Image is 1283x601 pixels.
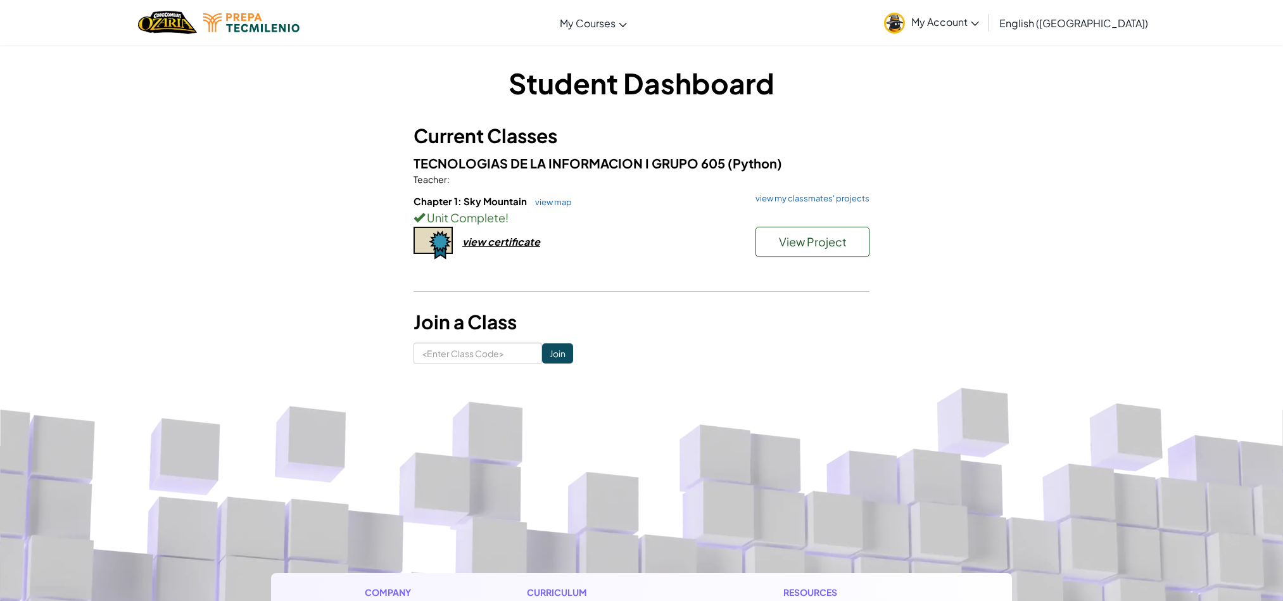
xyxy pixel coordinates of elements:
[505,210,509,225] span: !
[414,343,542,364] input: <Enter Class Code>
[728,155,782,171] span: (Python)
[447,174,450,185] span: :
[527,586,680,599] h1: Curriculum
[414,235,540,248] a: view certificate
[911,15,979,28] span: My Account
[414,174,447,185] span: Teacher
[414,122,869,150] h3: Current Classes
[414,63,869,103] h1: Student Dashboard
[462,235,540,248] div: view certificate
[749,194,869,203] a: view my classmates' projects
[529,197,572,207] a: view map
[993,6,1154,40] a: English ([GEOGRAPHIC_DATA])
[425,210,505,225] span: Unit Complete
[138,9,197,35] a: Ozaria by CodeCombat logo
[560,16,616,30] span: My Courses
[878,3,985,42] a: My Account
[203,13,300,32] img: Tecmilenio logo
[414,155,728,171] span: TECNOLOGIAS DE LA INFORMACION I GRUPO 605
[138,9,197,35] img: Home
[542,343,573,364] input: Join
[884,13,905,34] img: avatar
[365,586,424,599] h1: Company
[414,227,453,260] img: certificate-icon.png
[414,308,869,336] h3: Join a Class
[999,16,1148,30] span: English ([GEOGRAPHIC_DATA])
[755,227,869,257] button: View Project
[553,6,633,40] a: My Courses
[779,234,847,249] span: View Project
[783,586,918,599] h1: Resources
[414,195,529,207] span: Chapter 1: Sky Mountain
